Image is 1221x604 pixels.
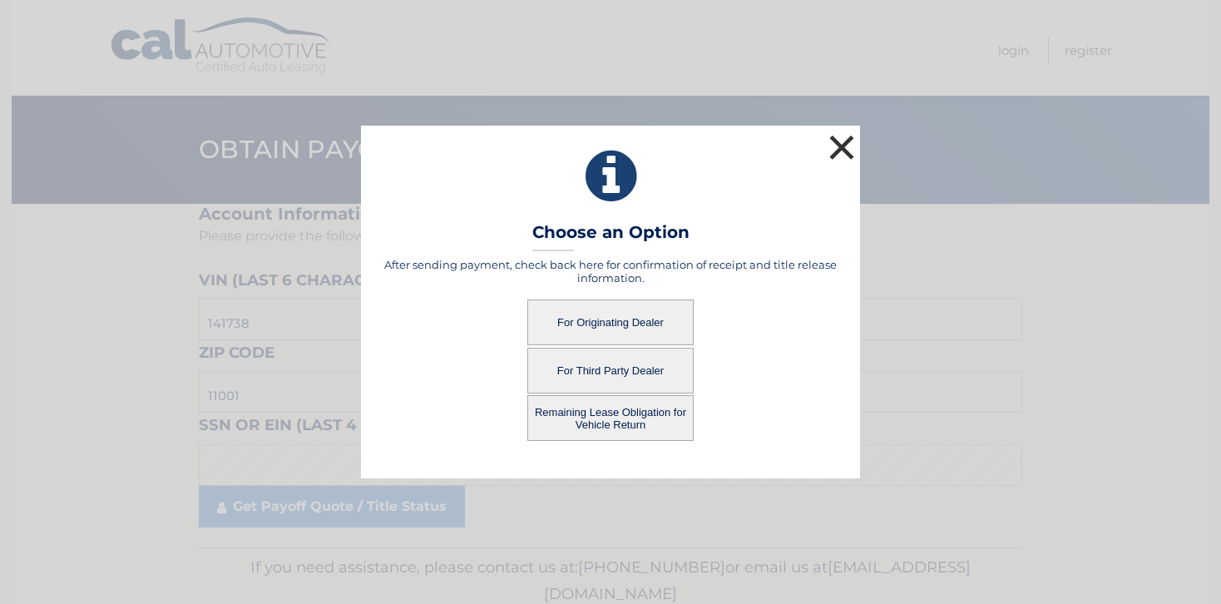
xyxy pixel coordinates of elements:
[527,348,694,394] button: For Third Party Dealer
[527,300,694,345] button: For Originating Dealer
[382,258,839,285] h5: After sending payment, check back here for confirmation of receipt and title release information.
[527,395,694,441] button: Remaining Lease Obligation for Vehicle Return
[825,131,858,164] button: ×
[532,222,690,251] h3: Choose an Option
